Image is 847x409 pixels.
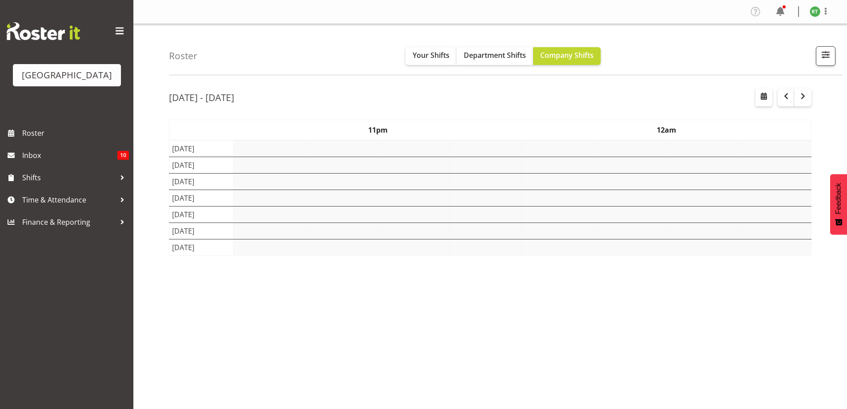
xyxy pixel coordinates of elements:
[22,215,116,229] span: Finance & Reporting
[117,151,129,160] span: 10
[169,92,234,103] h2: [DATE] - [DATE]
[22,149,117,162] span: Inbox
[816,46,835,66] button: Filter Shifts
[755,89,772,106] button: Select a specific date within the roster.
[540,50,594,60] span: Company Shifts
[169,190,233,206] td: [DATE]
[7,22,80,40] img: Rosterit website logo
[810,6,820,17] img: richard-test10237.jpg
[169,173,233,190] td: [DATE]
[169,239,233,255] td: [DATE]
[169,157,233,173] td: [DATE]
[457,47,533,65] button: Department Shifts
[835,183,843,214] span: Feedback
[22,126,129,140] span: Roster
[169,51,197,61] h4: Roster
[22,69,112,82] div: [GEOGRAPHIC_DATA]
[830,174,847,235] button: Feedback - Show survey
[233,120,522,140] th: 11pm
[522,120,811,140] th: 12am
[169,140,233,157] td: [DATE]
[533,47,601,65] button: Company Shifts
[169,223,233,239] td: [DATE]
[22,193,116,207] span: Time & Attendance
[405,47,457,65] button: Your Shifts
[169,206,233,223] td: [DATE]
[22,171,116,184] span: Shifts
[464,50,526,60] span: Department Shifts
[413,50,450,60] span: Your Shifts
